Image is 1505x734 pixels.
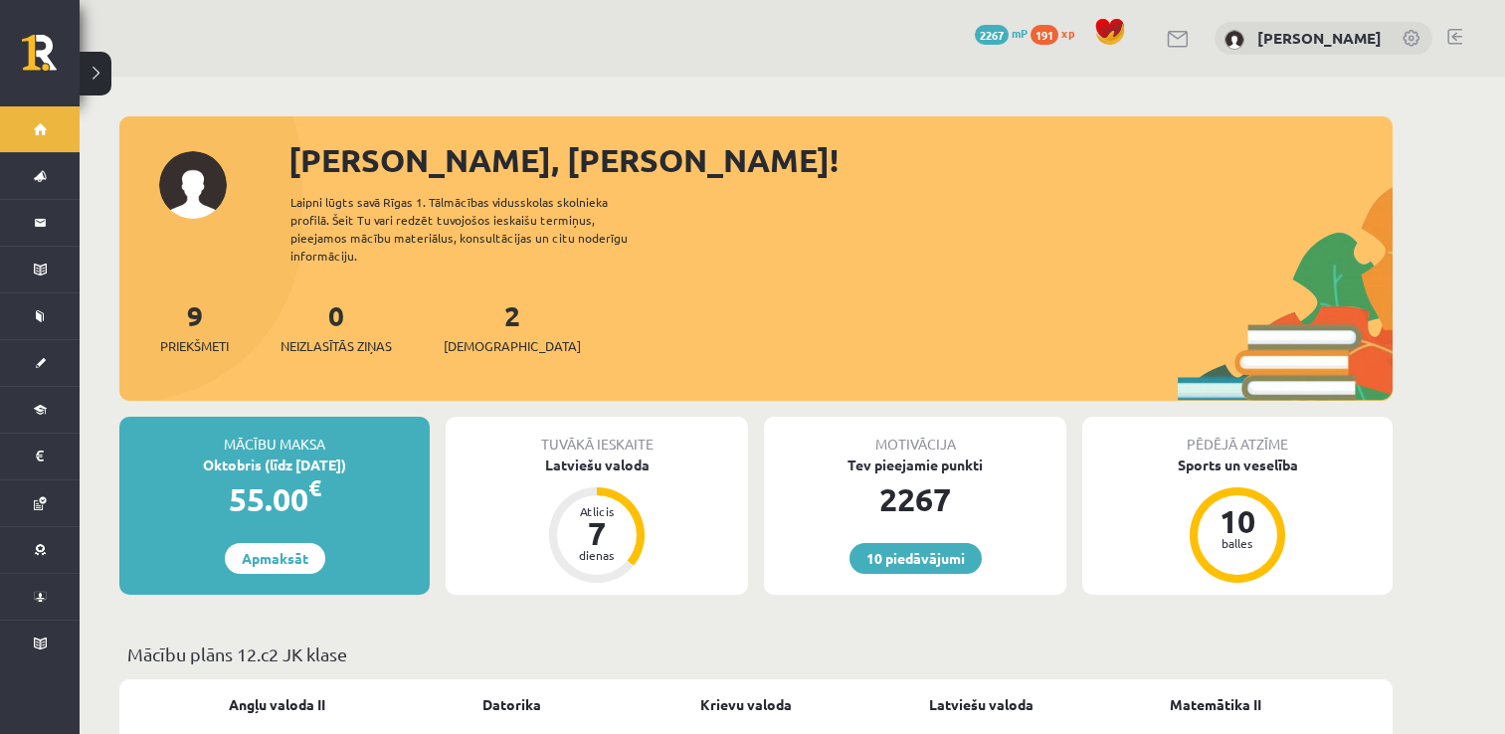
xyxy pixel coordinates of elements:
[288,136,1393,184] div: [PERSON_NAME], [PERSON_NAME]!
[229,694,325,715] a: Angļu valoda II
[22,35,80,85] a: Rīgas 1. Tālmācības vidusskola
[119,455,430,475] div: Oktobris (līdz [DATE])
[975,25,1009,45] span: 2267
[1031,25,1084,41] a: 191 xp
[281,336,392,356] span: Neizlasītās ziņas
[1012,25,1028,41] span: mP
[290,193,662,265] div: Laipni lūgts savā Rīgas 1. Tālmācības vidusskolas skolnieka profilā. Šeit Tu vari redzēt tuvojošo...
[444,336,581,356] span: [DEMOGRAPHIC_DATA]
[119,417,430,455] div: Mācību maksa
[308,473,321,502] span: €
[127,641,1385,667] p: Mācību plāns 12.c2 JK klase
[567,505,627,517] div: Atlicis
[764,417,1066,455] div: Motivācija
[764,475,1066,523] div: 2267
[1224,30,1244,50] img: Linda Zemīte
[446,455,748,586] a: Latviešu valoda Atlicis 7 dienas
[446,417,748,455] div: Tuvākā ieskaite
[1170,694,1261,715] a: Matemātika II
[119,475,430,523] div: 55.00
[700,694,792,715] a: Krievu valoda
[1082,417,1393,455] div: Pēdējā atzīme
[482,694,541,715] a: Datorika
[1061,25,1074,41] span: xp
[225,543,325,574] a: Apmaksāt
[444,297,581,356] a: 2[DEMOGRAPHIC_DATA]
[1257,28,1382,48] a: [PERSON_NAME]
[929,694,1034,715] a: Latviešu valoda
[1208,505,1267,537] div: 10
[446,455,748,475] div: Latviešu valoda
[975,25,1028,41] a: 2267 mP
[1208,537,1267,549] div: balles
[1082,455,1393,586] a: Sports un veselība 10 balles
[1082,455,1393,475] div: Sports un veselība
[281,297,392,356] a: 0Neizlasītās ziņas
[567,517,627,549] div: 7
[567,549,627,561] div: dienas
[1031,25,1058,45] span: 191
[849,543,982,574] a: 10 piedāvājumi
[764,455,1066,475] div: Tev pieejamie punkti
[160,297,229,356] a: 9Priekšmeti
[160,336,229,356] span: Priekšmeti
